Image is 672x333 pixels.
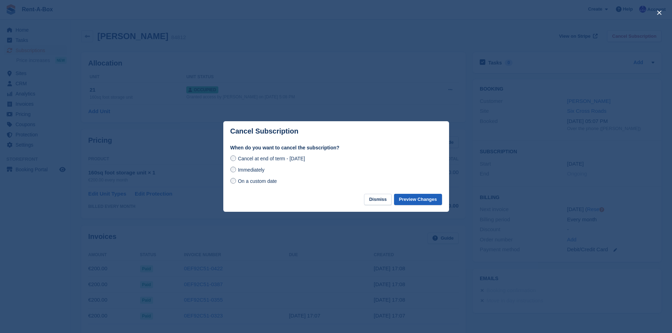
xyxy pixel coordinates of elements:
input: On a custom date [230,178,236,184]
p: Cancel Subscription [230,127,298,135]
label: When do you want to cancel the subscription? [230,144,442,152]
span: Immediately [238,167,264,173]
input: Immediately [230,167,236,172]
span: Cancel at end of term - [DATE] [238,156,305,161]
input: Cancel at end of term - [DATE] [230,155,236,161]
button: Dismiss [364,194,392,205]
button: Preview Changes [394,194,442,205]
button: close [654,7,665,18]
span: On a custom date [238,178,277,184]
